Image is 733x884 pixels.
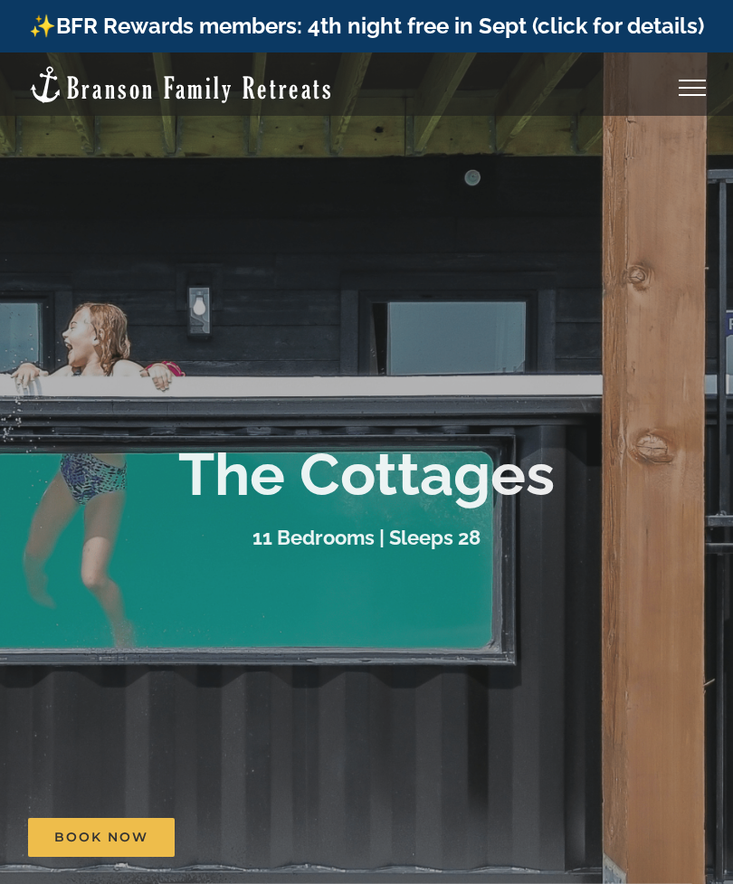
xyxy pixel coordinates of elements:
h3: 11 Bedrooms | Sleeps 28 [252,527,481,550]
b: The Cottages [178,441,555,509]
span: Book Now [54,830,148,845]
a: Toggle Menu [656,80,728,96]
img: Branson Family Retreats Logo [27,64,334,105]
a: Book Now [28,818,175,857]
a: ✨BFR Rewards members: 4th night free in Sept (click for details) [29,13,704,39]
